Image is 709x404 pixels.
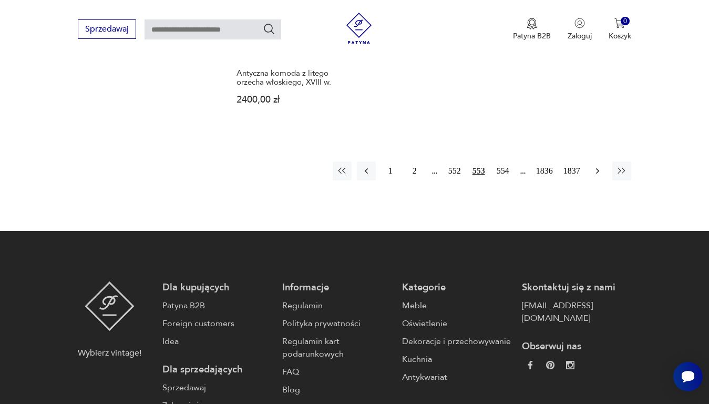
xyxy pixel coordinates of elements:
a: Patyna B2B [162,299,272,312]
p: Skontaktuj się z nami [522,281,631,294]
img: Ikona koszyka [614,18,625,28]
img: c2fd9cf7f39615d9d6839a72ae8e59e5.webp [566,361,574,369]
a: Ikona medaluPatyna B2B [513,18,551,41]
a: Idea [162,335,272,348]
button: Zaloguj [568,18,592,41]
a: Dekoracje i przechowywanie [402,335,511,348]
a: Regulamin kart podarunkowych [282,335,392,360]
p: Wybierz vintage! [78,347,141,359]
img: Ikonka użytkownika [574,18,585,28]
img: Ikona medalu [527,18,537,29]
p: Informacje [282,281,392,294]
button: 554 [494,161,512,180]
img: da9060093f698e4c3cedc1453eec5031.webp [526,361,535,369]
button: Sprzedawaj [78,19,136,39]
a: Regulamin [282,299,392,312]
img: Patyna - sklep z meblami i dekoracjami vintage [85,281,135,331]
p: Dla kupujących [162,281,272,294]
p: Zaloguj [568,31,592,41]
img: Patyna - sklep z meblami i dekoracjami vintage [343,13,375,44]
iframe: Smartsupp widget button [673,362,703,391]
a: Sprzedawaj [162,381,272,394]
a: Oświetlenie [402,317,511,330]
a: Kuchnia [402,353,511,366]
button: 1837 [561,161,583,180]
a: Antykwariat [402,371,511,383]
p: Patyna B2B [513,31,551,41]
button: Szukaj [263,23,275,35]
a: Sprzedawaj [78,26,136,34]
a: Foreign customers [162,317,272,330]
p: 2400,00 zł [237,95,353,104]
button: Patyna B2B [513,18,551,41]
p: Dla sprzedających [162,363,272,376]
button: 0Koszyk [609,18,631,41]
a: Meble [402,299,511,312]
button: 1 [381,161,400,180]
p: Kategorie [402,281,511,294]
a: Polityka prywatności [282,317,392,330]
a: FAQ [282,366,392,378]
a: Blog [282,383,392,396]
button: 552 [445,161,464,180]
p: Obserwuj nas [522,340,631,353]
a: [EMAIL_ADDRESS][DOMAIN_NAME] [522,299,631,325]
h3: Antyczna komoda z litego orzecha włoskiego, XVIII w. [237,69,353,87]
p: Koszyk [609,31,631,41]
div: 0 [621,17,630,26]
img: 37d27d81a828e637adc9f9cb2e3d3a8a.webp [546,361,554,369]
button: 2 [405,161,424,180]
button: 1836 [533,161,556,180]
button: 553 [469,161,488,180]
